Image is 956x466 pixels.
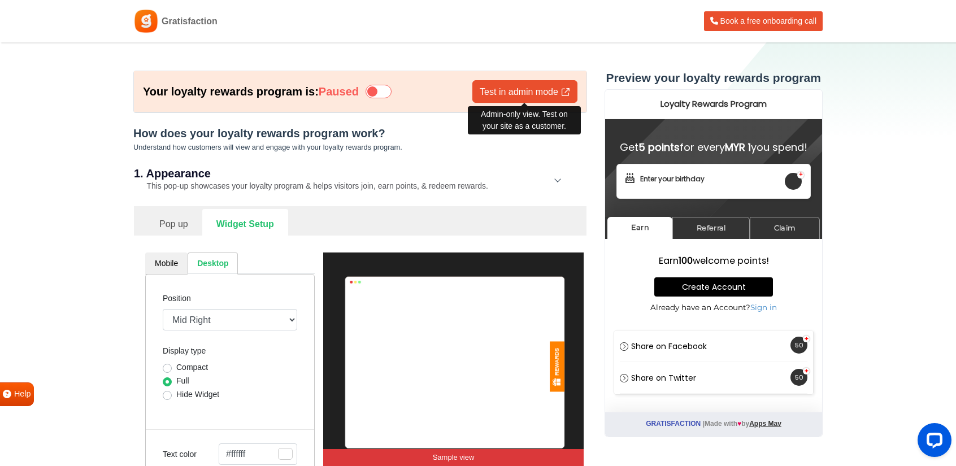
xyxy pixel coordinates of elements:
[163,345,206,357] label: Display type
[41,330,96,338] a: Gratisfaction
[133,8,218,34] a: Gratisfaction
[1,323,218,346] p: Made with by
[133,8,159,34] img: Gratisfaction
[134,168,553,179] h2: 1. Appearance
[143,85,359,98] h6: Your loyalty rewards program is:
[554,348,560,376] div: REWARDS
[14,388,31,400] span: Help
[133,330,137,338] i: ♥
[134,181,488,190] small: This pop-up showcases your loyalty program & helps visitors join, earn points, & redeem rewards.
[176,389,219,400] label: Hide Widget
[176,362,208,373] label: Compact
[552,378,561,387] img: 01-widget-icon.png
[472,80,577,103] a: Test in admin mode
[12,53,206,64] h4: Get for every you spend!
[202,209,288,237] a: Widget Setup
[98,330,100,338] span: |
[162,15,218,28] span: Gratisfaction
[720,16,816,25] span: Book a free onboarding call
[20,213,198,224] p: Already have an Account?
[50,188,168,207] a: Create Account
[145,252,188,275] a: Mobile
[145,330,177,338] a: Apps Mav
[34,51,75,65] strong: 5 points
[323,449,584,466] p: Sample view
[188,252,238,275] a: Desktop
[74,165,88,178] strong: 100
[163,448,219,460] label: Text color
[323,252,584,466] img: widget_preview_desktop.79b2d859.webp
[120,51,146,65] strong: MYR 1
[605,71,823,85] h3: Preview your loyalty rewards program
[145,128,215,150] a: Claim
[145,209,202,237] a: Pop up
[6,10,212,20] h2: Loyalty Rewards Program
[909,419,956,466] iframe: LiveChat chat widget
[133,143,402,151] small: Understand how customers will view and engage with your loyalty rewards program.
[133,127,587,140] h5: How does your loyalty rewards program work?
[146,214,172,223] a: Sign in
[163,293,191,304] label: Position
[319,85,359,98] strong: Paused
[68,128,145,150] a: Referral
[704,11,823,31] a: Book a free onboarding call
[176,375,189,387] label: Full
[20,167,198,177] h3: Earn welcome points!
[3,128,68,149] a: Earn
[468,106,581,134] div: Admin-only view. Test on your site as a customer.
